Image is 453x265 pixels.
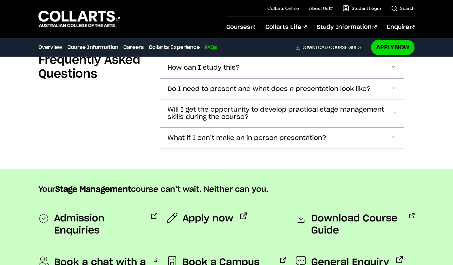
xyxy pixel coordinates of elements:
a: Courses [226,17,255,38]
strong: Stage Management [55,186,131,193]
a: Enquire [387,17,415,38]
button: How can I study this? [160,57,404,78]
a: Collarts Experience [149,44,200,51]
a: Course Information [67,44,118,51]
h2: Frequently Asked Questions [38,53,150,81]
a: Student Login [343,5,381,11]
a: Study Information [317,17,377,38]
button: What if I can’t make an in person presentation? [160,128,404,149]
span: Apply now [182,213,233,225]
a: Download Course Guide [296,213,415,237]
a: Collarts Online [267,5,299,11]
a: FAQs [205,44,217,51]
a: Careers [123,44,144,51]
p: Your course can’t wait. Neither can you. [38,185,415,195]
button: Do I need to present and what does a presentation look like? [160,79,404,100]
a: About Us [309,5,333,11]
a: Admission Enquiries [38,213,157,237]
a: Apply now [167,213,247,225]
span: Download [301,45,328,50]
a: Collarts Life [265,17,306,38]
button: Will I get the opportunity to develop practical stage management skills during the course? [160,100,404,127]
a: Overview [38,44,62,51]
section: Accordion Section [38,40,415,169]
span: What if I can’t make an in person presentation? [168,135,326,142]
span: Admission Enquiries [54,213,144,237]
span: How can I study this? [168,64,240,72]
a: DownloadCourse Guide [296,45,367,50]
div: Go to homepage [38,10,120,28]
a: Search [391,5,415,11]
a: Apply Now [371,40,415,55]
span: Download Course Guide [311,213,402,237]
span: Do I need to present and what does a presentation look like? [168,86,371,93]
span: Will I get the opportunity to develop practical stage management skills during the course? [168,106,392,121]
